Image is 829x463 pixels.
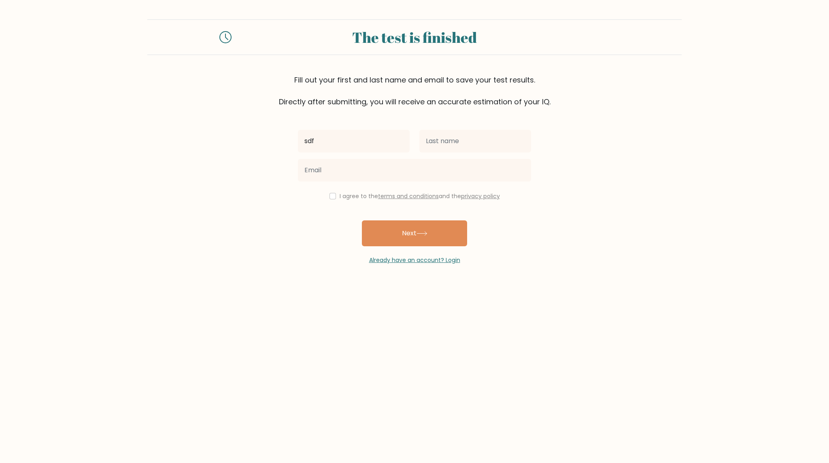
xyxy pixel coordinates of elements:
[369,256,460,264] a: Already have an account? Login
[419,130,531,152] input: Last name
[298,130,410,152] input: First name
[298,159,531,182] input: Email
[241,26,588,48] div: The test is finished
[362,220,467,246] button: Next
[147,74,682,107] div: Fill out your first and last name and email to save your test results. Directly after submitting,...
[340,192,500,200] label: I agree to the and the
[461,192,500,200] a: privacy policy
[378,192,439,200] a: terms and conditions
